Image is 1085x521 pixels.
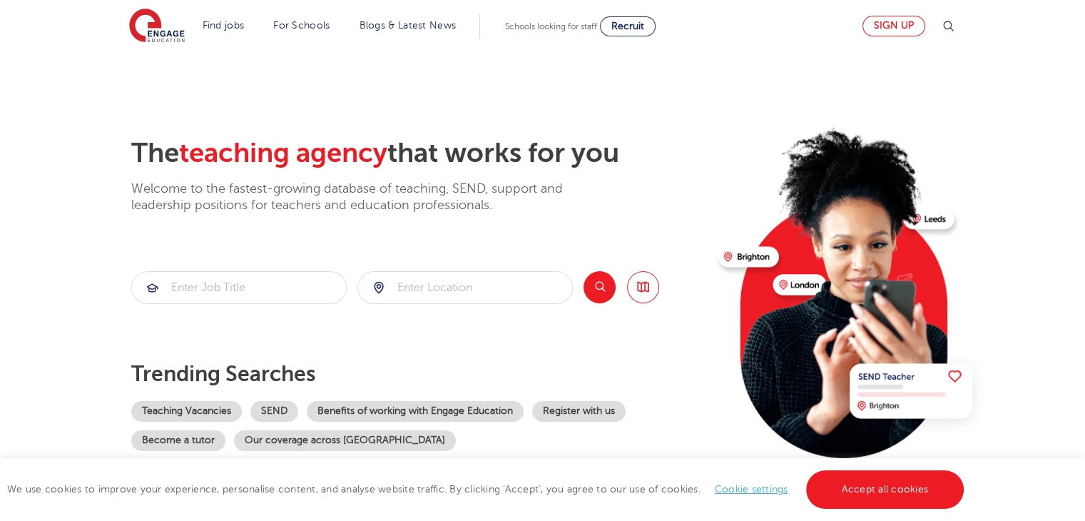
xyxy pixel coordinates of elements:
[611,21,644,31] span: Recruit
[532,401,626,422] a: Register with us
[600,16,656,36] a: Recruit
[360,20,457,31] a: Blogs & Latest News
[505,21,597,31] span: Schools looking for staff
[307,401,524,422] a: Benefits of working with Engage Education
[250,401,298,422] a: SEND
[862,16,925,36] a: Sign up
[131,361,707,387] p: Trending searches
[806,470,964,509] a: Accept all cookies
[131,430,225,451] a: Become a tutor
[132,272,346,303] input: Submit
[584,271,616,303] button: Search
[357,271,573,304] div: Submit
[131,181,602,214] p: Welcome to the fastest-growing database of teaching, SEND, support and leadership positions for t...
[131,401,242,422] a: Teaching Vacancies
[131,137,707,170] h2: The that works for you
[131,271,347,304] div: Submit
[358,272,572,303] input: Submit
[273,20,330,31] a: For Schools
[234,430,456,451] a: Our coverage across [GEOGRAPHIC_DATA]
[203,20,245,31] a: Find jobs
[129,9,185,44] img: Engage Education
[7,484,967,495] span: We use cookies to improve your experience, personalise content, and analyse website traffic. By c...
[715,484,788,495] a: Cookie settings
[179,138,387,168] span: teaching agency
